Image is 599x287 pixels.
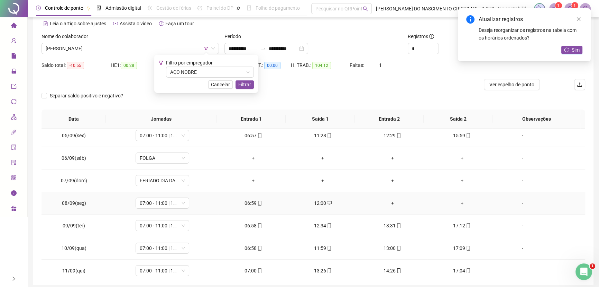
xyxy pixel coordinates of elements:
th: Observações [492,110,580,129]
span: search [363,6,368,11]
span: mobile [326,133,332,138]
div: + [363,177,422,184]
span: 11/09(qui) [62,268,85,273]
span: mobile [326,223,332,228]
span: mobile [396,268,401,273]
span: apartment [11,111,17,125]
sup: 1 [571,2,578,9]
span: user-add [11,35,17,49]
span: 07:00 - 11:00 | 12:00 - 17:00 [140,243,185,253]
span: Observações [498,115,575,123]
div: Deseja reorganizar os registros na tabela com os horários ordenados? [479,26,582,42]
span: notification [552,6,558,12]
div: 17:09 [433,244,491,252]
span: info-circle [11,187,17,201]
span: Separar saldo positivo e negativo? [47,92,126,99]
span: Folha de pagamento [256,5,300,11]
span: sun [147,6,152,10]
img: sparkle-icon.fc2bf0ac1784a2077858766a79e2daf3.svg [536,5,543,12]
span: Sim [572,46,580,54]
span: solution [11,157,17,171]
div: - [502,267,543,275]
span: 1 [590,263,595,269]
span: 07:00 - 11:00 | 12:00 - 16:00 [140,130,185,141]
span: FERIADO DIA DA INDEPENDÊNCIA [140,175,185,186]
a: Close [575,15,582,23]
div: + [294,154,352,162]
span: 09/09(ter) [63,223,85,228]
span: home [11,19,17,33]
span: 07/09(dom) [61,178,87,183]
div: 12:34 [294,222,352,229]
div: 12:29 [363,132,422,139]
div: + [433,154,491,162]
div: 12:00 [294,199,352,207]
span: mobile [465,133,471,138]
span: book [247,6,251,10]
span: lock [11,65,17,79]
div: - [502,132,543,139]
span: 104:12 [312,62,331,69]
div: - [502,154,543,162]
span: Admissão digital [105,5,141,11]
div: + [363,199,422,207]
div: 17:12 [433,222,491,229]
span: Registros [408,33,434,40]
div: - [502,244,543,252]
span: dashboard [197,6,202,10]
span: clock-circle [36,6,41,10]
span: 10/09(qua) [62,245,86,251]
span: 07:00 - 11:00 | 12:00 - 17:00 [140,220,185,231]
span: audit [11,141,17,155]
span: filter [158,60,163,65]
th: Entrada 1 [217,110,286,129]
span: close [576,17,581,21]
div: 17:04 [433,267,491,275]
span: api [11,126,17,140]
span: file [11,50,17,64]
span: info-circle [429,34,434,39]
span: mobile [465,223,471,228]
span: pushpin [86,6,90,10]
span: Ver espelho de ponto [489,81,534,88]
div: 06:58 [224,244,282,252]
div: + [224,177,282,184]
span: export [11,80,17,94]
label: Período [224,33,246,40]
button: Filtrar [236,80,254,89]
span: Faça um tour [165,21,194,26]
div: 06:58 [224,222,282,229]
span: reload [564,47,569,52]
div: 06:59 [224,199,282,207]
span: info-circle [466,15,474,24]
div: + [363,154,422,162]
div: - [502,177,543,184]
span: mobile [465,246,471,251]
div: + [433,177,491,184]
th: Saída 1 [286,110,354,129]
label: Nome do colaborador [42,33,93,40]
span: 00:00 [264,62,280,69]
span: 08/09(seg) [62,200,86,206]
div: 13:26 [294,267,352,275]
div: + [224,154,282,162]
div: H. NOT.: [246,61,291,69]
span: mobile [257,133,262,138]
span: file-text [43,21,48,26]
span: 06/09(sáb) [62,155,86,161]
span: Assista o vídeo [120,21,152,26]
span: upload [577,82,582,87]
div: 13:31 [363,222,422,229]
span: mobile [326,246,332,251]
span: 05/09(sex) [62,133,86,138]
span: down [211,46,215,51]
span: bell [567,6,573,12]
span: Filtro por empregador [166,60,213,66]
span: swap-right [260,46,266,51]
span: Leia o artigo sobre ajustes [50,21,106,26]
div: HE 1: [111,61,156,69]
th: Saída 2 [424,110,492,129]
span: mobile [257,268,262,273]
span: pushpin [236,6,240,10]
span: 07:00 - 11:00 | 12:00 - 17:00 [140,198,185,208]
